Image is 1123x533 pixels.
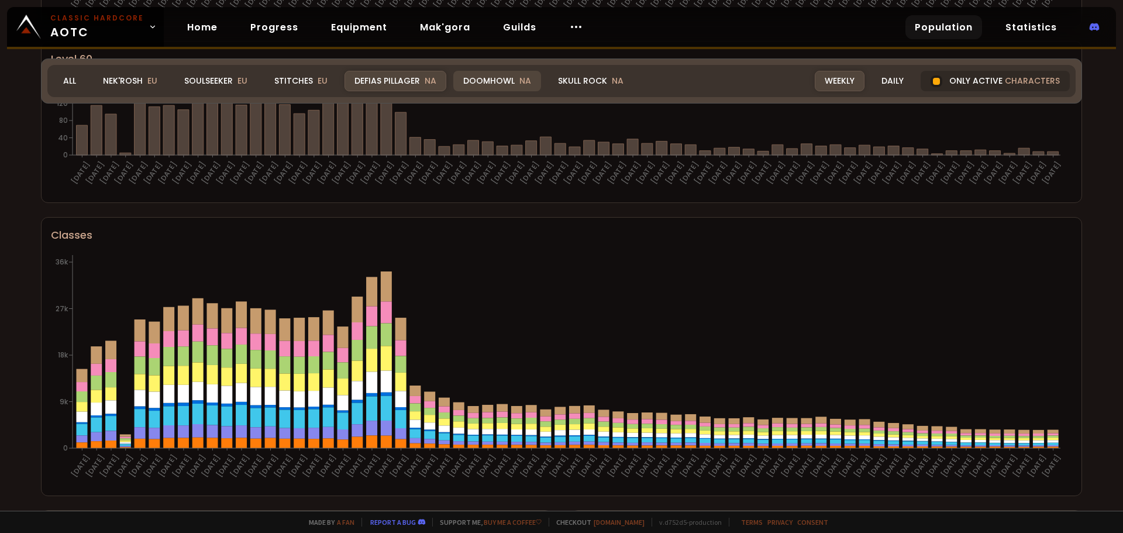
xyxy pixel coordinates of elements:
[127,160,150,186] text: [DATE]
[84,160,106,186] text: [DATE]
[866,453,889,479] text: [DATE]
[156,453,179,479] text: [DATE]
[494,15,546,39] a: Guilds
[330,160,353,186] text: [DATE]
[968,453,991,479] text: [DATE]
[693,453,715,479] text: [DATE]
[301,160,324,186] text: [DATE]
[504,160,527,186] text: [DATE]
[823,160,846,186] text: [DATE]
[707,453,729,479] text: [DATE]
[808,453,831,479] text: [DATE]
[533,160,556,186] text: [DATE]
[59,115,68,125] tspan: 80
[635,453,657,479] text: [DATE]
[693,160,715,186] text: [DATE]
[322,15,397,39] a: Equipment
[895,453,918,479] text: [DATE]
[63,443,68,453] tspan: 0
[287,453,309,479] text: [DATE]
[51,51,1072,67] div: Level 60
[997,453,1019,479] text: [DATE]
[257,160,280,186] text: [DATE]
[345,453,367,479] text: [DATE]
[852,160,874,186] text: [DATE]
[425,75,436,87] span: NA
[243,453,266,479] text: [DATE]
[750,160,773,186] text: [DATE]
[1026,453,1049,479] text: [DATE]
[214,453,237,479] text: [DATE]
[548,71,633,91] div: Skull Rock
[199,453,222,479] text: [DATE]
[51,227,1072,243] div: Classes
[1026,160,1049,186] text: [DATE]
[881,453,904,479] text: [DATE]
[69,160,92,186] text: [DATE]
[178,15,227,39] a: Home
[910,160,932,186] text: [DATE]
[171,160,194,186] text: [DATE]
[1005,75,1060,87] span: characters
[518,160,541,186] text: [DATE]
[652,518,722,527] span: v. d752d5 - production
[837,453,860,479] text: [DATE]
[264,71,337,91] div: Stitches
[301,453,324,479] text: [DATE]
[1011,160,1034,186] text: [DATE]
[460,453,483,479] text: [DATE]
[794,160,817,186] text: [DATE]
[591,160,614,186] text: [DATE]
[446,160,469,186] text: [DATE]
[562,160,585,186] text: [DATE]
[484,518,542,527] a: Buy me a coffee
[518,453,541,479] text: [DATE]
[199,160,222,186] text: [DATE]
[996,15,1066,39] a: Statistics
[453,71,541,91] div: Doomhowl
[490,453,512,479] text: [DATE]
[1040,453,1063,479] text: [DATE]
[237,75,247,87] span: EU
[576,160,599,186] text: [DATE]
[113,453,136,479] text: [DATE]
[549,518,645,527] span: Checkout
[171,453,194,479] text: [DATE]
[968,160,991,186] text: [DATE]
[113,160,136,186] text: [DATE]
[1040,160,1063,186] text: [DATE]
[98,160,121,186] text: [DATE]
[50,13,144,23] small: Classic Hardcore
[446,453,469,479] text: [DATE]
[57,98,68,108] tspan: 120
[953,160,976,186] text: [DATE]
[519,75,531,87] span: NA
[359,160,382,186] text: [DATE]
[243,160,266,186] text: [DATE]
[953,453,976,479] text: [DATE]
[982,160,1005,186] text: [DATE]
[53,71,86,91] div: All
[767,518,793,527] a: Privacy
[741,518,763,527] a: Terms
[142,453,164,479] text: [DATE]
[7,7,164,47] a: Classic HardcoreAOTC
[504,453,527,479] text: [DATE]
[547,453,570,479] text: [DATE]
[98,453,121,479] text: [DATE]
[547,160,570,186] text: [DATE]
[779,160,802,186] text: [DATE]
[337,518,354,527] a: a fan
[620,453,643,479] text: [DATE]
[272,453,295,479] text: [DATE]
[871,71,914,91] div: Daily
[229,453,252,479] text: [DATE]
[635,160,657,186] text: [DATE]
[318,75,328,87] span: EU
[56,304,68,314] tspan: 27k
[315,160,338,186] text: [DATE]
[663,160,686,186] text: [DATE]
[302,518,354,527] span: Made by
[750,453,773,479] text: [DATE]
[330,453,353,479] text: [DATE]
